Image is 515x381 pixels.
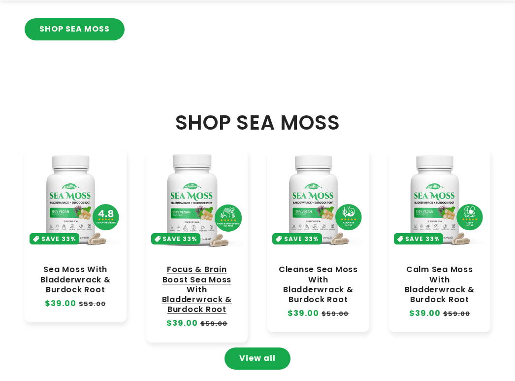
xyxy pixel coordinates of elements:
a: SHOP SEA MOSS [25,18,125,40]
ul: Slider [25,150,490,343]
a: Cleanse Sea Moss With Bladderwrack & Burdock Root [277,265,359,305]
a: View all products in the Sea Moss Capsules collection [225,347,290,370]
a: Focus & Brain Boost Sea Moss With Bladderwrack & Burdock Root [156,265,238,314]
a: Sea Moss With Bladderwrack & Burdock Root [34,265,117,294]
a: Calm Sea Moss With Bladderwrack & Burdock Root [399,265,481,305]
h2: SHOP SEA MOSS [25,110,490,135]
